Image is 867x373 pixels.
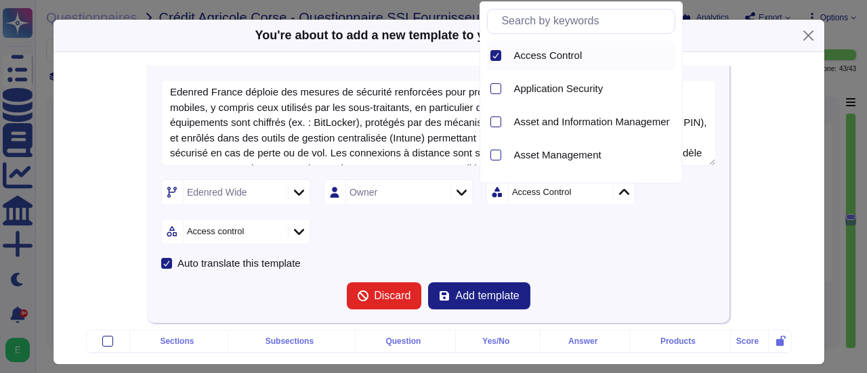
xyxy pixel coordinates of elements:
div: Asset Management [508,140,675,171]
div: Access Control [513,49,670,62]
div: Auto translate this template [177,258,301,268]
div: Products [635,337,725,345]
div: Asset Management [513,149,670,161]
input: Search by keywords [494,9,675,33]
div: Question [361,337,450,345]
div: Yes/No [461,337,534,345]
span: Asset Management [513,149,601,161]
div: Asset and Information Management [508,107,675,137]
div: Access Control [508,41,675,71]
div: Answer [546,337,624,345]
div: Application Security [508,74,675,104]
div: Access Control [512,188,571,196]
div: Score [736,337,763,345]
div: Owner [350,188,377,197]
div: Subsections [234,337,349,345]
b: You're about to add a new template to your knowledge base [255,28,601,42]
div: Application Security [513,83,670,95]
div: Asset and Information Management [513,116,670,128]
div: Availability [508,173,675,204]
span: Access Control [513,49,582,62]
span: Add template [455,290,519,301]
button: Discard [347,282,421,309]
span: Asset and Information Management [513,116,675,128]
div: Access control [187,227,245,236]
button: Close [798,25,819,46]
span: Discard [374,290,410,301]
div: Edenred Wide [187,188,247,197]
button: Add template [428,282,530,309]
div: Sections [135,337,222,345]
textarea: Edenred France déploie des mesures de sécurité renforcées pour protéger les postes de travail et ... [161,80,716,166]
span: Application Security [513,83,603,95]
